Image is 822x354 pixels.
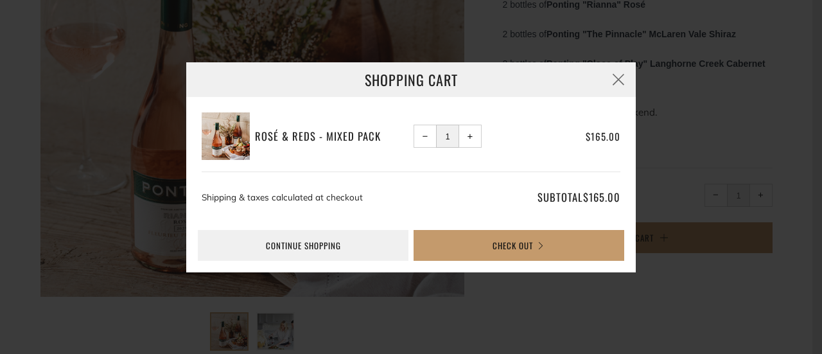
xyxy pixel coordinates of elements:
p: Shipping & taxes calculated at checkout [202,188,479,207]
button: Close (Esc) [601,62,636,97]
h3: Shopping Cart [186,62,636,97]
input: quantity [436,125,459,148]
img: Rosé & Reds - Mixed Pack [202,112,250,161]
span: $165.00 [583,189,620,205]
span: + [468,134,473,139]
button: Check Out [414,230,624,261]
span: $165.00 [586,129,620,143]
a: Continue shopping [198,230,408,261]
a: Rosé & Reds - Mixed Pack [255,127,409,146]
p: Subtotal [484,188,620,207]
span: − [423,134,428,139]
